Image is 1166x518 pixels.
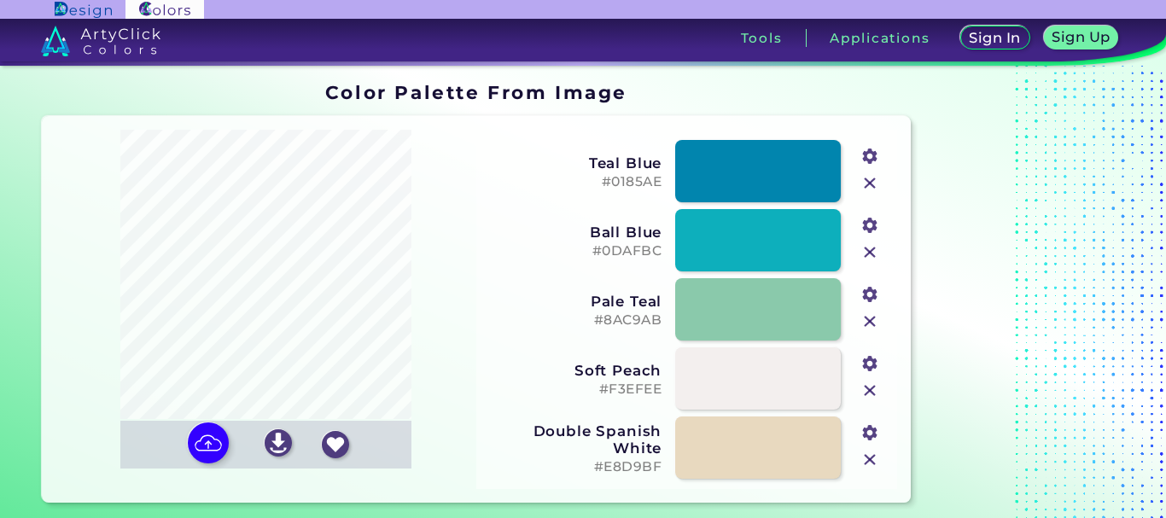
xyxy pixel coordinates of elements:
h5: #F3EFEE [487,381,662,398]
img: icon_close.svg [859,172,881,195]
img: icon picture [188,422,229,463]
h5: #0185AE [487,174,662,190]
h3: Double Spanish White [487,422,662,457]
img: icon_close.svg [859,242,881,264]
h3: Soft Peach [487,362,662,379]
img: icon_close.svg [859,380,881,402]
h3: Teal Blue [487,154,662,172]
img: logo_artyclick_colors_white.svg [41,26,161,56]
h5: #E8D9BF [487,459,662,475]
h3: Ball Blue [487,224,662,241]
img: icon_favourite_white.svg [322,431,349,458]
h5: Sign Up [1055,31,1108,44]
h1: Color Palette From Image [325,79,627,105]
img: icon_download_white.svg [265,429,292,457]
img: icon_close.svg [859,311,881,333]
h3: Applications [830,32,930,44]
h5: Sign In [972,32,1018,44]
h5: #8AC9AB [487,312,662,329]
img: ArtyClick Design logo [55,2,112,18]
img: icon_close.svg [859,449,881,471]
h5: #0DAFBC [487,243,662,259]
a: Sign In [964,27,1026,49]
h3: Pale Teal [487,293,662,310]
a: Sign Up [1047,27,1115,49]
h3: Tools [741,32,783,44]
